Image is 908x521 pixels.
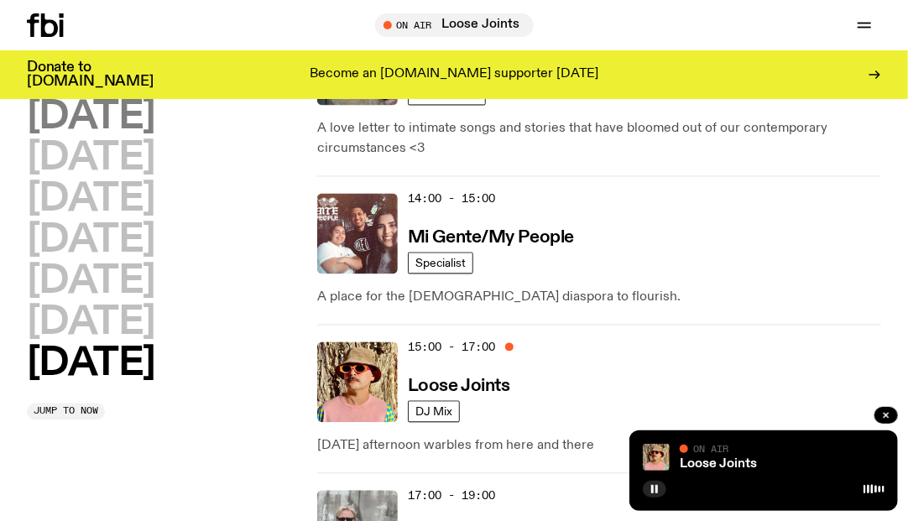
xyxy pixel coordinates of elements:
button: [DATE] [27,346,155,383]
p: A place for the [DEMOGRAPHIC_DATA] diaspora to flourish. [317,288,881,308]
button: [DATE] [27,222,155,260]
img: Tyson stands in front of a paperbark tree wearing orange sunglasses, a suede bucket hat and a pin... [317,342,398,423]
button: [DATE] [27,263,155,301]
a: Specialist [408,253,473,274]
p: A love letter to intimate songs and stories that have bloomed out of our contemporary circumstanc... [317,119,881,159]
a: Loose Joints [680,457,757,471]
span: DJ Mix [415,405,452,418]
span: 14:00 - 15:00 [408,191,495,207]
img: Tyson stands in front of a paperbark tree wearing orange sunglasses, a suede bucket hat and a pin... [643,444,670,471]
span: Jump to now [34,407,98,416]
span: 17:00 - 19:00 [408,488,495,504]
p: Become an [DOMAIN_NAME] supporter [DATE] [310,67,598,82]
span: 15:00 - 17:00 [408,340,495,356]
h3: Mi Gente/My People [408,230,574,247]
button: [DATE] [27,99,155,137]
h3: Loose Joints [408,378,510,396]
span: Specialist [415,257,466,269]
button: On AirLoose Joints [375,13,534,37]
a: Loose Joints [408,375,510,396]
button: [DATE] [27,181,155,219]
button: [DATE] [27,140,155,178]
a: Mi Gente/My People [408,227,574,247]
p: [DATE] afternoon warbles from here and there [317,436,881,456]
h3: Donate to [DOMAIN_NAME] [27,60,154,89]
button: [DATE] [27,305,155,342]
span: On Air [693,443,728,454]
button: Jump to now [27,404,105,420]
a: DJ Mix [408,401,460,423]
